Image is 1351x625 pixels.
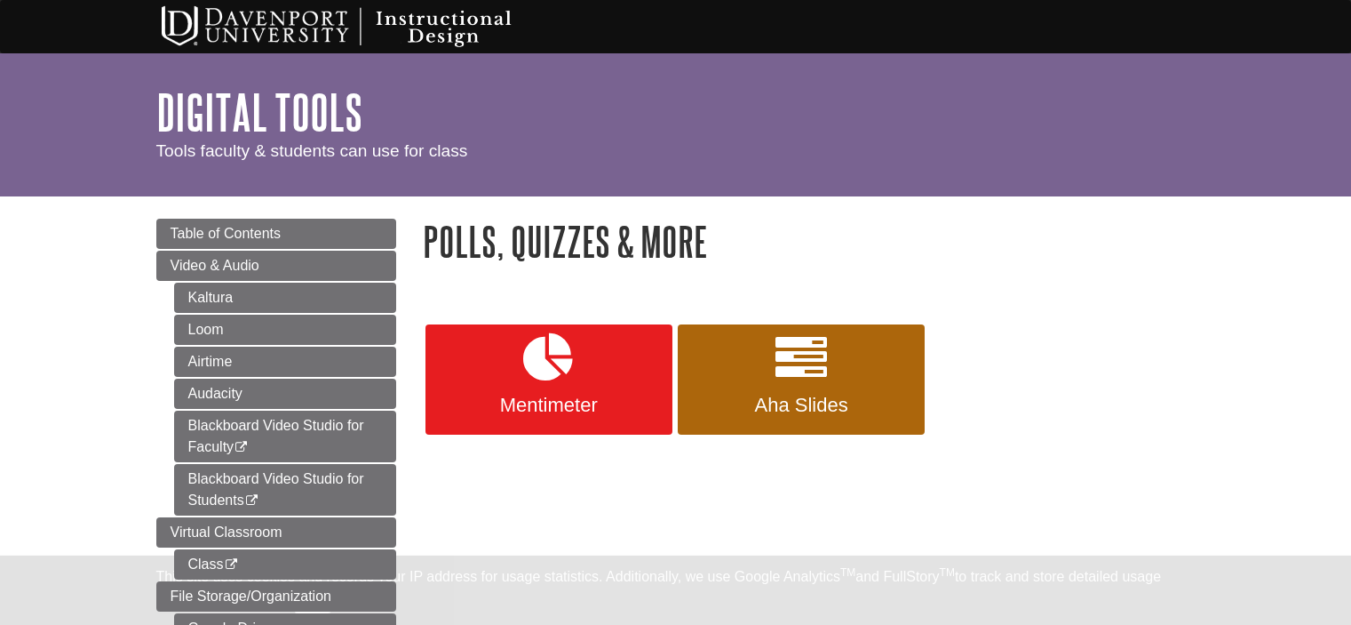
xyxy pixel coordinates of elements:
a: Audacity [174,379,396,409]
a: Table of Contents [156,219,396,249]
sup: TM [840,566,855,579]
span: Virtual Classroom [171,525,282,540]
img: Davenport University Instructional Design [147,4,574,49]
span: Mentimeter [439,394,659,417]
a: Video & Audio [156,251,396,281]
span: Table of Contents [171,226,282,241]
span: Tools faculty & students can use for class [156,141,468,160]
i: This link opens in a new window [244,495,259,507]
a: Digital Tools [156,84,362,140]
a: Blackboard Video Studio for Students [174,464,396,516]
a: Aha Slides [678,325,925,435]
a: Loom [174,315,396,345]
i: This link opens in a new window [234,442,249,453]
a: Blackboard Video Studio for Faculty [174,411,396,462]
a: File Storage/Organization [156,581,396,612]
i: This link opens in a new window [224,559,239,571]
a: Virtual Classroom [156,517,396,548]
h1: Polls, Quizzes & More [423,219,1196,264]
div: This site uses cookies and records your IP address for usage statistics. Additionally, we use Goo... [156,566,1196,614]
span: Video & Audio [171,258,259,273]
sup: TM [940,566,955,579]
span: Aha Slides [691,394,911,417]
span: File Storage/Organization [171,589,331,604]
a: Class [174,549,396,580]
a: Kaltura [174,283,396,313]
a: Airtime [174,347,396,377]
a: Mentimeter [425,325,672,435]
